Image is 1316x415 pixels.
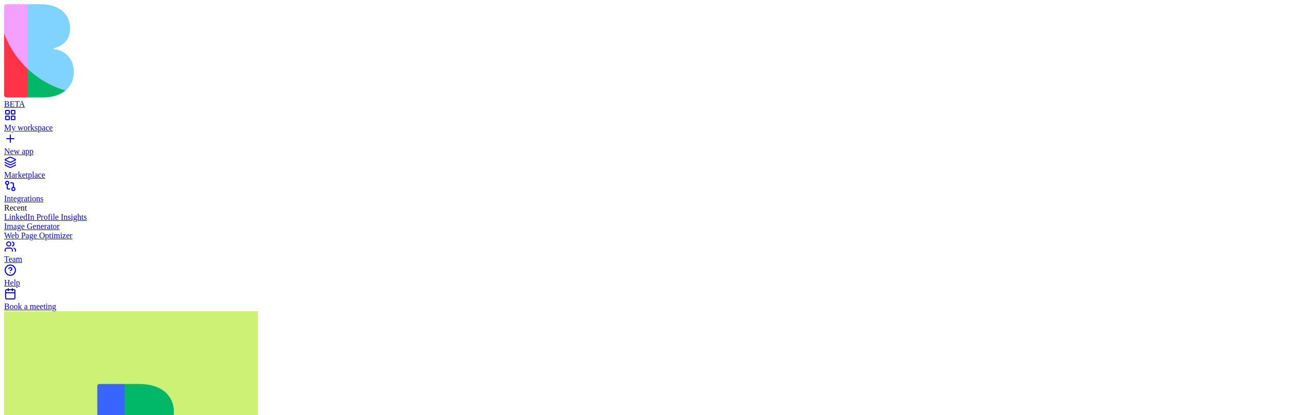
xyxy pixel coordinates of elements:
div: BETA [4,100,1312,109]
a: Help [4,269,1312,288]
div: New app [4,147,1312,156]
span: Recent [4,203,27,212]
div: Book a meeting [4,302,1312,311]
img: logo [4,4,417,98]
div: Integrations [4,194,1312,203]
a: Book a meeting [4,293,1312,311]
div: Marketplace [4,171,1312,180]
a: BETA [4,90,1312,109]
div: Help [4,278,1312,288]
a: Marketplace [4,161,1312,180]
a: Image Generator [4,222,1312,231]
div: Team [4,255,1312,264]
a: Team [4,246,1312,264]
div: My workspace [4,123,1312,133]
a: My workspace [4,114,1312,133]
a: Integrations [4,185,1312,203]
a: LinkedIn Profile Insights [4,213,1312,222]
a: Web Page Optimizer [4,231,1312,240]
a: New app [4,138,1312,156]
